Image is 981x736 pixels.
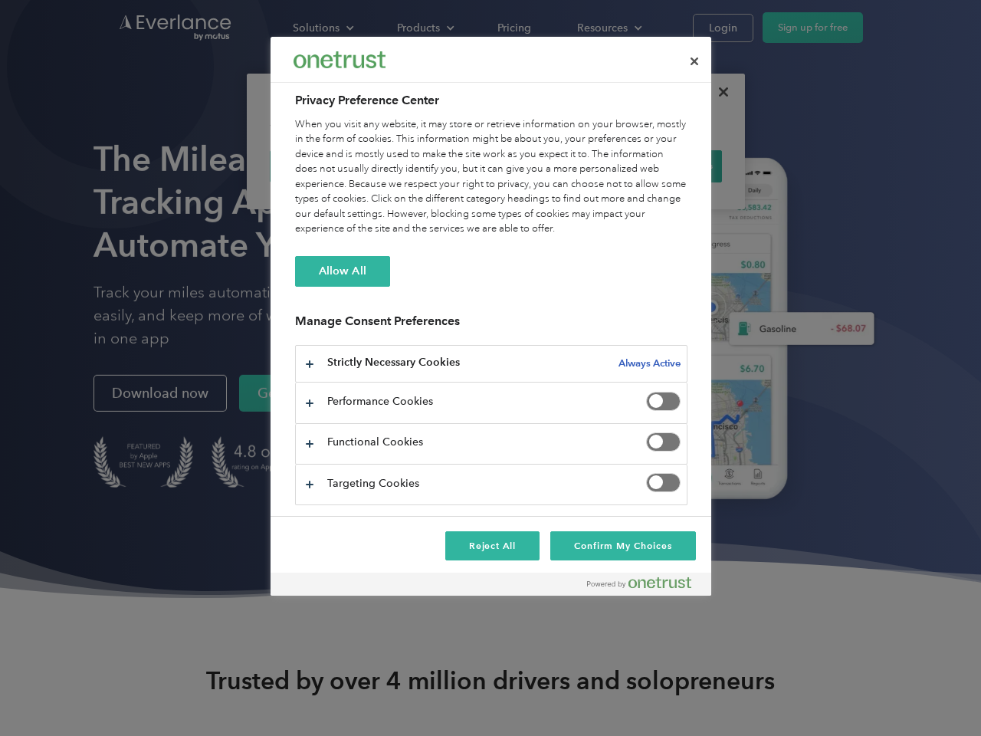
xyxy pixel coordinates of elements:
[295,91,687,110] h2: Privacy Preference Center
[294,51,386,67] img: Everlance
[271,37,711,596] div: Preference center
[271,37,711,596] div: Privacy Preference Center
[294,44,386,75] div: Everlance
[295,117,687,237] div: When you visit any website, it may store or retrieve information on your browser, mostly in the f...
[587,577,704,596] a: Powered by OneTrust Opens in a new Tab
[295,314,687,337] h3: Manage Consent Preferences
[445,531,540,560] button: Reject All
[295,256,390,287] button: Allow All
[550,531,695,560] button: Confirm My Choices
[587,577,691,589] img: Powered by OneTrust Opens in a new Tab
[678,44,711,78] button: Close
